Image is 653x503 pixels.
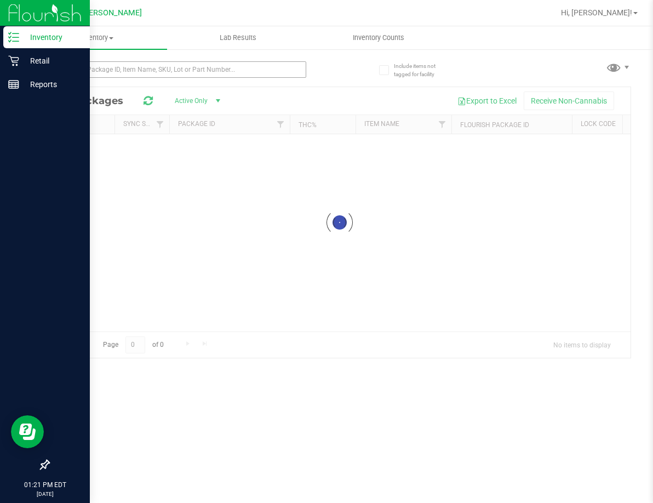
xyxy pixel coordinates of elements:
p: 01:21 PM EDT [5,480,85,490]
input: Search Package ID, Item Name, SKU, Lot or Part Number... [48,61,306,78]
inline-svg: Retail [8,55,19,66]
a: Inventory Counts [308,26,449,49]
inline-svg: Reports [8,79,19,90]
a: Inventory [26,26,167,49]
span: Inventory Counts [338,33,419,43]
a: Lab Results [167,26,308,49]
span: Hi, [PERSON_NAME]! [561,8,632,17]
span: Include items not tagged for facility [394,62,449,78]
p: Reports [19,78,85,91]
span: Lab Results [205,33,271,43]
inline-svg: Inventory [8,32,19,43]
p: Inventory [19,31,85,44]
iframe: Resource center [11,415,44,448]
p: [DATE] [5,490,85,498]
span: Inventory [26,33,167,43]
span: [PERSON_NAME] [82,8,142,18]
p: Retail [19,54,85,67]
